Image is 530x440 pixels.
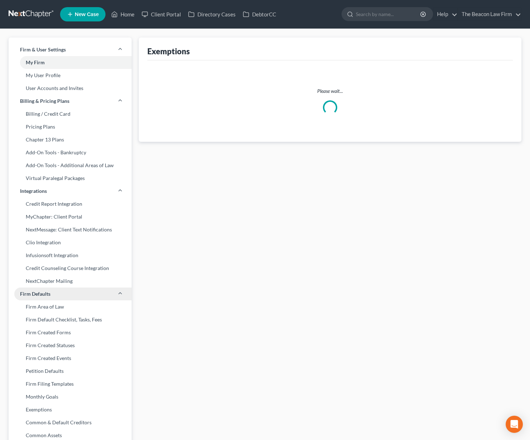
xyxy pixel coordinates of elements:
[9,365,132,377] a: Petition Defaults
[9,120,132,133] a: Pricing Plans
[138,8,185,21] a: Client Portal
[9,416,132,429] a: Common & Default Creditors
[239,8,280,21] a: DebtorCC
[108,8,138,21] a: Home
[9,69,132,82] a: My User Profile
[9,300,132,313] a: Firm Area of Law
[9,133,132,146] a: Chapter 13 Plans
[9,313,132,326] a: Firm Default Checklist, Tasks, Fees
[20,97,69,105] span: Billing & Pricing Plans
[9,107,132,120] a: Billing / Credit Card
[20,187,47,195] span: Integrations
[9,339,132,352] a: Firm Created Statuses
[9,95,132,107] a: Billing & Pricing Plans
[9,287,132,300] a: Firm Defaults
[9,185,132,197] a: Integrations
[9,146,132,159] a: Add-On Tools - Bankruptcy
[9,352,132,365] a: Firm Created Events
[9,326,132,339] a: Firm Created Forms
[9,43,132,56] a: Firm & User Settings
[20,290,50,297] span: Firm Defaults
[9,210,132,223] a: MyChapter: Client Portal
[9,377,132,390] a: Firm Filing Templates
[9,82,132,95] a: User Accounts and Invites
[9,249,132,262] a: Infusionsoft Integration
[185,8,239,21] a: Directory Cases
[9,236,132,249] a: Clio Integration
[9,56,132,69] a: My Firm
[356,7,421,21] input: Search by name...
[9,172,132,185] a: Virtual Paralegal Packages
[9,159,132,172] a: Add-On Tools - Additional Areas of Law
[506,416,523,433] div: Open Intercom Messenger
[75,12,99,17] span: New Case
[9,403,132,416] a: Exemptions
[433,8,457,21] a: Help
[9,223,132,236] a: NextMessage: Client Text Notifications
[153,87,507,95] p: Please wait...
[9,197,132,210] a: Credit Report Integration
[20,46,66,53] span: Firm & User Settings
[9,262,132,275] a: Credit Counseling Course Integration
[458,8,521,21] a: The Beacon Law Firm
[9,275,132,287] a: NextChapter Mailing
[147,46,190,56] div: Exemptions
[9,390,132,403] a: Monthly Goals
